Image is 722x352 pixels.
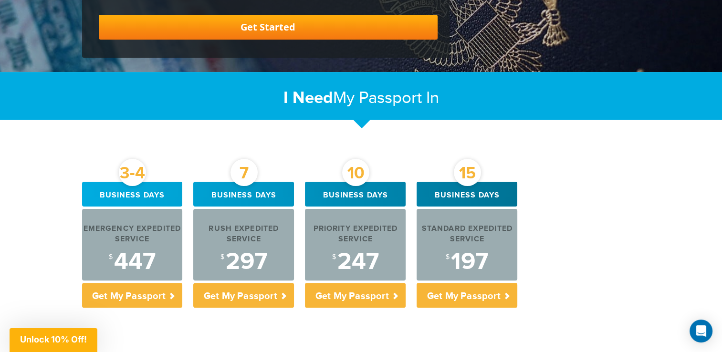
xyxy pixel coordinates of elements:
[417,250,517,274] div: 197
[82,182,183,308] a: 3-4 Business days Emergency Expedited Service $447 Get My Passport
[446,253,450,261] sup: $
[417,182,517,207] div: Business days
[193,182,294,207] div: Business days
[332,253,336,261] sup: $
[342,159,369,186] div: 10
[82,88,640,108] h2: My
[193,283,294,308] p: Get My Passport
[305,182,406,308] a: 10 Business days Priority Expedited Service $247 Get My Passport
[690,320,712,342] div: Open Intercom Messenger
[359,88,439,108] span: Passport In
[305,283,406,308] p: Get My Passport
[305,182,406,207] div: Business days
[82,224,183,246] div: Emergency Expedited Service
[193,250,294,274] div: 297
[220,253,224,261] sup: $
[20,334,87,344] span: Unlock 10% Off!
[82,250,183,274] div: 447
[82,283,183,308] p: Get My Passport
[82,182,183,207] div: Business days
[119,159,146,186] div: 3-4
[417,224,517,246] div: Standard Expedited Service
[305,224,406,246] div: Priority Expedited Service
[283,88,333,108] strong: I Need
[417,283,517,308] p: Get My Passport
[10,328,97,352] div: Unlock 10% Off!
[193,224,294,246] div: Rush Expedited Service
[417,182,517,308] a: 15 Business days Standard Expedited Service $197 Get My Passport
[193,182,294,308] a: 7 Business days Rush Expedited Service $297 Get My Passport
[109,253,113,261] sup: $
[99,15,438,40] a: Get Started
[454,159,481,186] div: 15
[305,250,406,274] div: 247
[230,159,258,186] div: 7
